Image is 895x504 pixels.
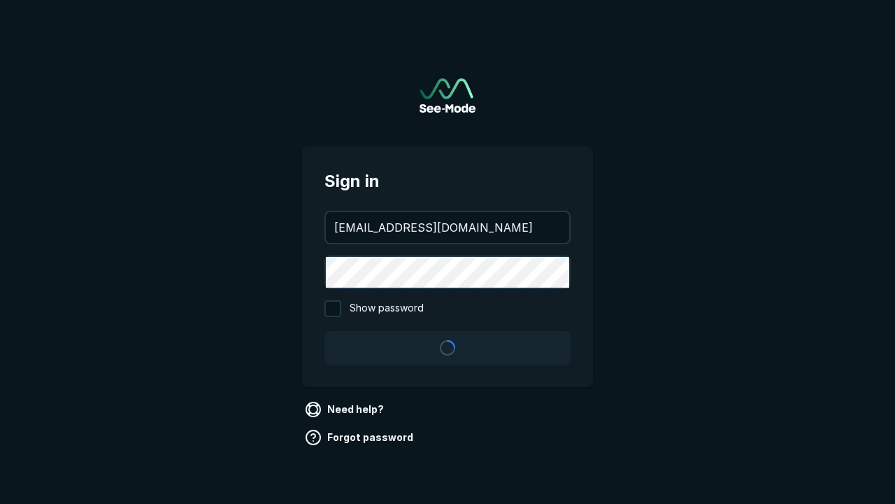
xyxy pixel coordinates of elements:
img: See-Mode Logo [420,78,475,113]
a: Forgot password [302,426,419,449]
a: Need help? [302,398,389,421]
a: Go to sign in [420,78,475,113]
input: your@email.com [326,212,569,243]
span: Sign in [324,169,571,194]
span: Show password [350,300,424,317]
